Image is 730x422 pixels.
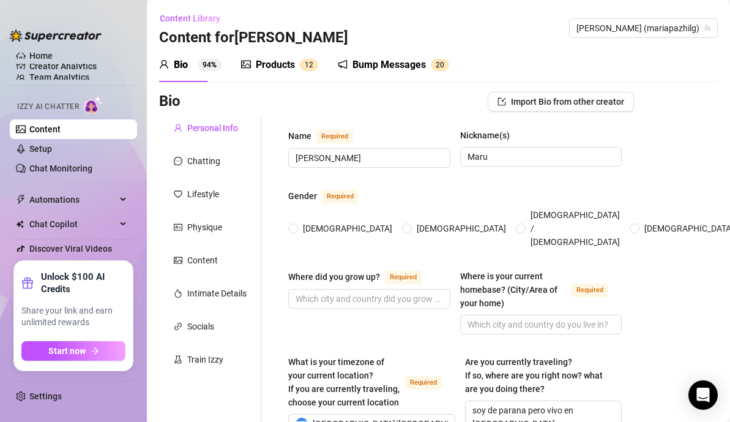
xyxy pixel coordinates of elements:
[174,256,182,265] span: picture
[174,223,182,232] span: idcard
[41,271,125,295] strong: Unlock $100 AI Credits
[296,151,441,165] input: Name
[187,287,247,300] div: Intimate Details
[688,380,718,410] div: Open Intercom Messenger
[29,72,89,82] a: Team Analytics
[16,220,24,228] img: Chat Copilot
[29,56,127,76] a: Creator Analytics
[174,355,182,364] span: experiment
[497,97,506,106] span: import
[460,129,518,142] label: Nickname(s)
[29,214,116,234] span: Chat Copilot
[300,59,318,71] sup: 12
[288,189,372,203] label: Gender
[21,277,34,289] span: gift
[288,270,380,284] div: Where did you grow up?
[288,357,400,407] span: What is your timezone of your current location? If you are currently traveling, choose your curre...
[29,51,53,61] a: Home
[298,222,397,235] span: [DEMOGRAPHIC_DATA]
[159,92,181,111] h3: Bio
[309,61,313,69] span: 2
[385,271,422,284] span: Required
[256,58,295,72] div: Products
[29,190,116,209] span: Automations
[174,124,182,132] span: user
[288,189,317,203] div: Gender
[29,124,61,134] a: Content
[431,59,449,71] sup: 20
[187,220,222,234] div: Physique
[16,195,26,205] span: thunderbolt
[187,187,219,201] div: Lifestyle
[160,13,220,23] span: Content Library
[187,353,223,366] div: Train Izzy
[21,341,125,361] button: Start nowarrow-right
[488,92,634,111] button: Import Bio from other creator
[316,130,353,143] span: Required
[352,58,426,72] div: Bump Messages
[322,190,359,203] span: Required
[296,292,441,306] input: Where did you grow up?
[288,129,367,143] label: Name
[187,154,220,168] div: Chatting
[159,59,169,69] span: user
[159,28,348,48] h3: Content for [PERSON_NAME]
[572,284,608,297] span: Required
[21,305,125,329] span: Share your link and earn unlimited rewards
[198,59,222,71] sup: 94%
[338,59,348,69] span: notification
[465,357,603,394] span: Are you currently traveling? If so, where are you right now? what are you doing there?
[17,101,79,113] span: Izzy AI Chatter
[704,24,711,32] span: team
[412,222,511,235] span: [DEMOGRAPHIC_DATA]
[511,97,624,107] span: Import Bio from other creator
[29,244,112,254] a: Discover Viral Videos
[405,376,442,390] span: Required
[467,318,613,331] input: Where is your current homebase? (City/Area of your home)
[174,157,182,165] span: message
[460,269,622,310] label: Where is your current homebase? (City/Area of your home)
[187,254,218,267] div: Content
[29,391,62,401] a: Settings
[576,19,710,37] span: Maria (mariapazhilg)
[305,61,309,69] span: 1
[159,9,230,28] button: Content Library
[84,96,103,114] img: AI Chatter
[467,150,613,164] input: Nickname(s)
[440,61,444,69] span: 0
[91,347,99,355] span: arrow-right
[288,129,311,143] div: Name
[460,269,567,310] div: Where is your current homebase? (City/Area of your home)
[174,190,182,198] span: heart
[436,61,440,69] span: 2
[187,121,238,135] div: Personal Info
[526,208,625,249] span: [DEMOGRAPHIC_DATA] / [DEMOGRAPHIC_DATA]
[29,144,52,154] a: Setup
[241,59,251,69] span: picture
[48,346,86,356] span: Start now
[460,129,510,142] div: Nickname(s)
[174,58,188,72] div: Bio
[10,29,102,42] img: logo-BBDzfeDw.svg
[29,164,92,173] a: Chat Monitoring
[174,289,182,298] span: fire
[187,320,214,333] div: Socials
[174,322,182,331] span: link
[288,269,435,284] label: Where did you grow up?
